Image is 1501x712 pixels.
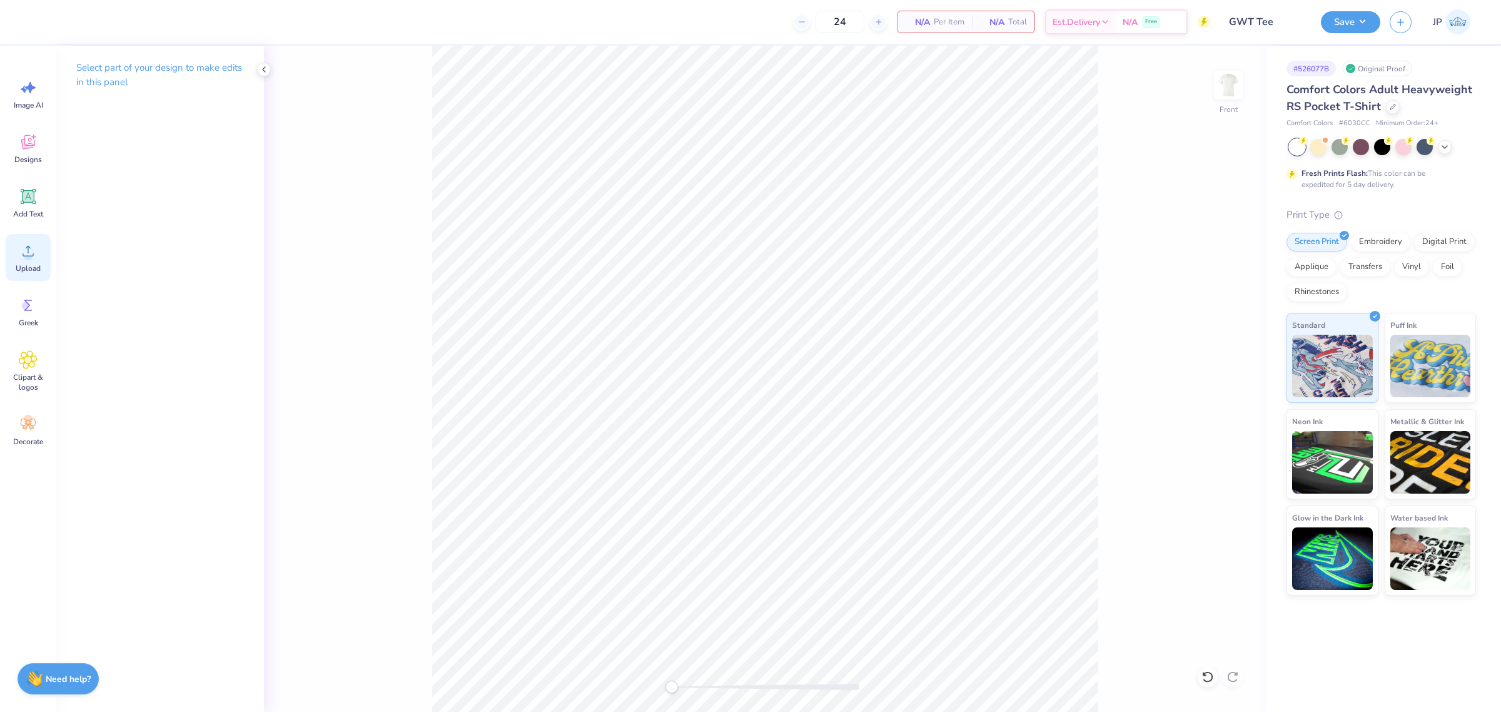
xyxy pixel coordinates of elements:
[1145,18,1157,26] span: Free
[1292,511,1363,524] span: Glow in the Dark Ink
[1339,118,1370,129] span: # 6030CC
[1390,318,1417,332] span: Puff Ink
[1433,258,1462,277] div: Foil
[816,11,864,33] input: – –
[1008,16,1027,29] span: Total
[1220,104,1238,115] div: Front
[979,16,1004,29] span: N/A
[1292,415,1323,428] span: Neon Ink
[1340,258,1390,277] div: Transfers
[1286,118,1333,129] span: Comfort Colors
[1292,527,1373,590] img: Glow in the Dark Ink
[1286,283,1347,302] div: Rhinestones
[1321,11,1380,33] button: Save
[905,16,930,29] span: N/A
[1286,233,1347,252] div: Screen Print
[1390,431,1471,494] img: Metallic & Glitter Ink
[1390,511,1448,524] span: Water based Ink
[13,209,43,219] span: Add Text
[1301,168,1455,190] div: This color can be expedited for 5 day delivery.
[1390,415,1464,428] span: Metallic & Glitter Ink
[1292,431,1373,494] img: Neon Ink
[1351,233,1410,252] div: Embroidery
[1433,15,1442,29] span: JP
[1286,208,1476,222] div: Print Type
[1394,258,1429,277] div: Vinyl
[1292,318,1325,332] span: Standard
[1376,118,1438,129] span: Minimum Order: 24 +
[934,16,964,29] span: Per Item
[1445,9,1470,34] img: John Paul Torres
[8,372,49,392] span: Clipart & logos
[1390,335,1471,397] img: Puff Ink
[13,437,43,447] span: Decorate
[1220,9,1311,34] input: Untitled Design
[1286,258,1337,277] div: Applique
[1342,61,1412,76] div: Original Proof
[665,681,678,693] div: Accessibility label
[14,100,43,110] span: Image AI
[19,318,38,328] span: Greek
[1123,16,1138,29] span: N/A
[16,263,41,273] span: Upload
[1292,335,1373,397] img: Standard
[1427,9,1476,34] a: JP
[1414,233,1475,252] div: Digital Print
[1216,73,1241,98] img: Front
[14,155,42,165] span: Designs
[1390,527,1471,590] img: Water based Ink
[1286,82,1472,114] span: Comfort Colors Adult Heavyweight RS Pocket T-Shirt
[1053,16,1100,29] span: Est. Delivery
[46,673,91,685] strong: Need help?
[1286,61,1336,76] div: # 526077B
[76,61,244,89] p: Select part of your design to make edits in this panel
[1301,168,1368,178] strong: Fresh Prints Flash:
